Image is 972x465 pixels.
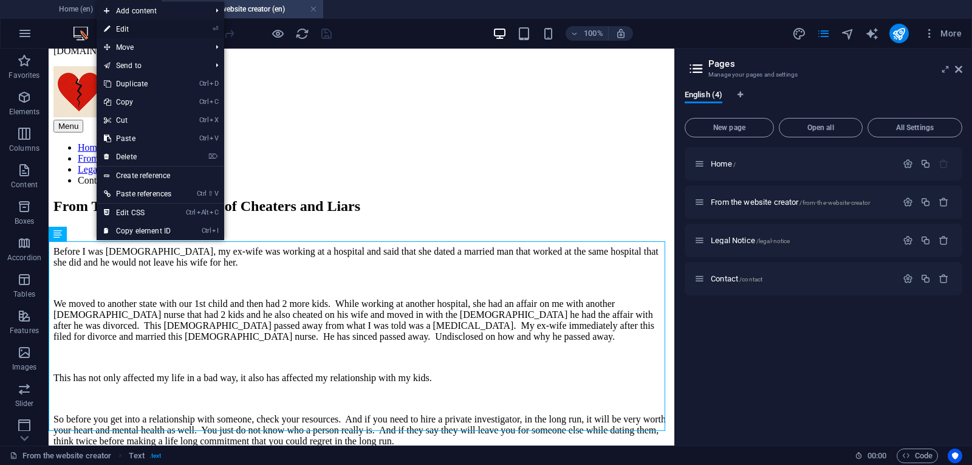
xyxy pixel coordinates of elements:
[97,93,179,111] a: CtrlCCopy
[210,80,218,88] i: D
[9,143,39,153] p: Columns
[707,236,897,244] div: Legal Notice/legal-notice
[841,27,855,41] i: Navigator
[15,216,35,226] p: Boxes
[903,159,913,169] div: Settings
[690,124,768,131] span: New page
[208,190,213,198] i: ⇧
[197,208,209,216] i: Alt
[149,449,161,463] span: . text
[212,227,218,235] i: I
[799,199,869,206] span: /from-the-website-creator
[920,197,931,207] div: Duplicate
[270,26,285,41] button: Click here to leave preview mode and continue editing
[615,28,626,39] i: On resize automatically adjust zoom level to fit chosen device.
[920,235,931,246] div: Duplicate
[920,159,931,169] div: Duplicate
[97,2,206,20] span: Add content
[920,274,931,284] div: Duplicate
[9,71,39,80] p: Favorites
[784,124,857,131] span: Open all
[12,362,37,372] p: Images
[711,159,736,168] span: Click to open page
[685,90,962,113] div: Language Tabs
[10,326,39,336] p: Features
[792,27,806,41] i: Design (Ctrl+Alt+Y)
[162,2,323,16] h4: From the website creator (en)
[197,190,207,198] i: Ctrl
[876,451,878,460] span: :
[199,116,209,124] i: Ctrl
[7,253,41,263] p: Accordion
[214,190,218,198] i: V
[208,153,218,160] i: ⌦
[923,27,962,40] span: More
[855,449,887,463] h6: Session time
[70,26,161,41] img: Editor Logo
[708,69,938,80] h3: Manage your pages and settings
[199,98,209,106] i: Ctrl
[892,27,906,41] i: Publish
[186,208,196,216] i: Ctrl
[841,26,855,41] button: navigator
[97,111,179,129] a: CtrlXCut
[97,148,179,166] a: ⌦Delete
[919,24,967,43] button: More
[213,25,218,33] i: ⏎
[939,274,949,284] div: Remove
[97,129,179,148] a: CtrlVPaste
[865,26,880,41] button: text_generator
[868,118,962,137] button: All Settings
[210,116,218,124] i: X
[13,289,35,299] p: Tables
[711,274,762,283] span: Contact
[707,275,897,283] div: Contact/contact
[199,80,209,88] i: Ctrl
[210,98,218,106] i: C
[210,134,218,142] i: V
[889,24,909,43] button: publish
[897,449,938,463] button: Code
[792,26,807,41] button: design
[129,449,144,463] span: Click to select. Double-click to edit
[903,197,913,207] div: Settings
[97,57,206,75] a: Send to
[97,204,179,222] a: CtrlAltCEdit CSS
[97,185,179,203] a: Ctrl⇧VPaste references
[711,198,870,207] span: Click to open page
[97,38,206,57] span: Move
[868,449,886,463] span: 00 00
[11,180,38,190] p: Content
[816,26,831,41] button: pages
[685,118,774,137] button: New page
[903,274,913,284] div: Settings
[939,159,949,169] div: The startpage cannot be deleted
[97,75,179,93] a: CtrlDDuplicate
[756,238,790,244] span: /legal-notice
[295,26,309,41] button: reload
[865,27,879,41] i: AI Writer
[939,235,949,246] div: Remove
[816,27,830,41] i: Pages (Ctrl+Alt+S)
[15,399,34,408] p: Slider
[711,236,790,245] span: Click to open page
[948,449,962,463] button: Usercentrics
[873,124,957,131] span: All Settings
[779,118,863,137] button: Open all
[739,276,762,283] span: /contact
[9,107,40,117] p: Elements
[707,198,897,206] div: From the website creator/from-the-website-creator
[685,88,722,105] span: English (4)
[902,449,933,463] span: Code
[708,58,962,69] h2: Pages
[97,167,224,185] a: Create reference
[202,227,211,235] i: Ctrl
[210,208,218,216] i: C
[707,160,897,168] div: Home/
[584,26,603,41] h6: 100%
[733,161,736,168] span: /
[939,197,949,207] div: Remove
[97,20,179,38] a: ⏎Edit
[295,27,309,41] i: Reload page
[97,222,179,240] a: CtrlICopy element ID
